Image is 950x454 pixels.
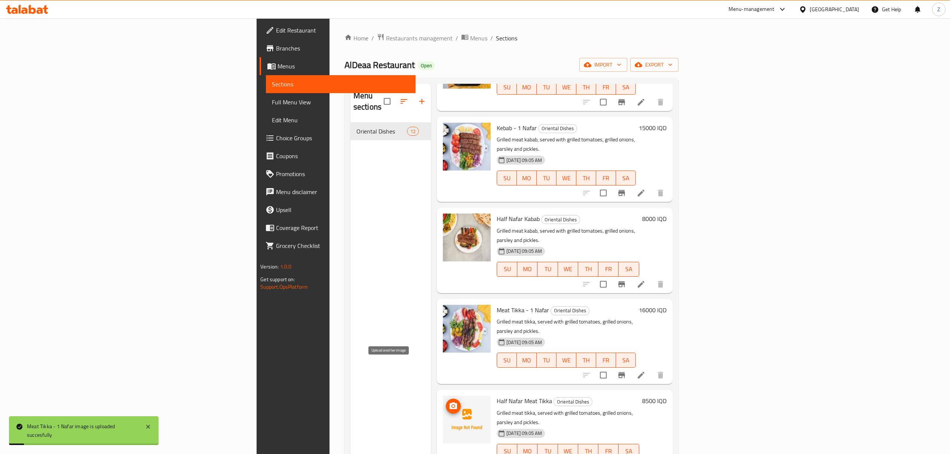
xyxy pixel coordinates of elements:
span: FR [599,355,613,366]
span: SU [500,355,514,366]
img: Kebab - 1 Nafar [443,123,491,171]
div: [GEOGRAPHIC_DATA] [810,5,859,13]
span: Open [418,62,435,69]
img: Meat Tikka - 1 Nafar [443,305,491,353]
span: Select to update [595,94,611,110]
button: upload picture [446,399,461,414]
span: Version: [260,262,279,272]
span: Oriental Dishes [356,127,407,136]
button: WE [557,171,576,185]
a: Promotions [260,165,415,183]
li: / [456,34,458,43]
span: Kebab - 1 Nafar [497,122,537,134]
span: FR [599,173,613,184]
button: TH [576,80,596,95]
span: Branches [276,44,409,53]
div: Menu-management [729,5,775,14]
span: Coupons [276,151,409,160]
a: Grocery Checklist [260,237,415,255]
a: Menu disclaimer [260,183,415,201]
div: Oriental Dishes [551,306,589,315]
span: Upsell [276,205,409,214]
button: MO [517,353,537,368]
span: [DATE] 09:05 AM [503,430,545,437]
button: SA [616,80,636,95]
button: SA [616,171,636,185]
a: Edit Restaurant [260,21,415,39]
span: Edit Menu [272,116,409,125]
img: Half Nafar Kabab [443,214,491,261]
span: SA [619,173,633,184]
span: Oriental Dishes [554,398,592,406]
button: SU [497,353,517,368]
span: Menus [278,62,409,71]
span: TU [540,264,555,274]
span: Select to update [595,276,611,292]
span: Edit Restaurant [276,26,409,35]
a: Edit menu item [637,371,646,380]
div: items [407,127,419,136]
button: MO [517,171,537,185]
span: SA [619,82,633,93]
span: Menu disclaimer [276,187,409,196]
span: TH [581,264,595,274]
li: / [490,34,493,43]
h6: 8500 IQD [642,396,666,406]
button: delete [652,275,669,293]
button: WE [558,262,578,277]
button: export [630,58,678,72]
span: Get support on: [260,274,295,284]
span: Oriental Dishes [551,306,589,315]
button: MO [517,262,537,277]
button: Branch-specific-item [613,275,631,293]
a: Coverage Report [260,219,415,237]
a: Coupons [260,147,415,165]
a: Choice Groups [260,129,415,147]
span: WE [561,264,575,274]
span: Sections [272,80,409,89]
button: SU [497,80,517,95]
span: TH [579,82,593,93]
button: delete [652,366,669,384]
button: MO [517,80,537,95]
div: Open [418,61,435,70]
span: [DATE] 09:05 AM [503,157,545,164]
button: TU [537,353,557,368]
span: WE [560,173,573,184]
button: Add section [413,92,431,110]
div: Oriental Dishes12 [350,122,431,140]
a: Support.OpsPlatform [260,282,308,292]
h6: 15000 IQD [639,123,666,133]
a: Edit menu item [637,98,646,107]
button: delete [652,184,669,202]
span: TH [579,173,593,184]
img: Half Nafar Meat Tikka [443,396,491,444]
button: TU [537,171,557,185]
span: Half Nafar Kabab [497,213,540,224]
span: MO [520,355,534,366]
span: import [585,60,621,70]
button: WE [557,353,576,368]
a: Sections [266,75,415,93]
span: 1.0.0 [280,262,292,272]
span: Menus [470,34,487,43]
span: Select to update [595,185,611,201]
button: TH [576,353,596,368]
a: Menus [461,33,487,43]
span: SU [500,264,514,274]
p: Grilled meat tikka, served with grilled tomatoes, grilled onions, parsley and pickles. [497,317,636,336]
button: Branch-specific-item [613,93,631,111]
a: Menus [260,57,415,75]
span: TU [540,173,554,184]
p: Grilled meat kabab, served with grilled tomatoes, grilled onions, parsley and pickles. [497,226,639,245]
span: MO [520,82,534,93]
span: Sections [496,34,517,43]
span: Sort sections [395,92,413,110]
span: Oriental Dishes [542,215,580,224]
button: TH [576,171,596,185]
span: WE [560,82,573,93]
button: import [579,58,627,72]
span: SU [500,82,514,93]
button: TU [537,262,558,277]
nav: breadcrumb [344,33,678,43]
